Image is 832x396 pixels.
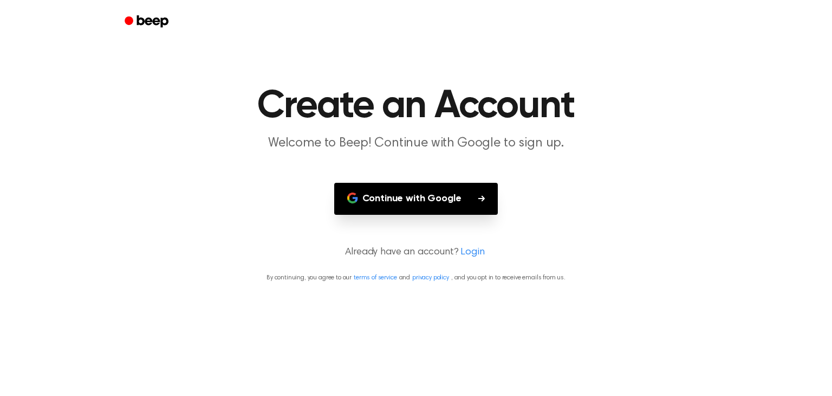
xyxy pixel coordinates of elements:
[334,183,498,215] button: Continue with Google
[460,245,484,260] a: Login
[354,274,396,281] a: terms of service
[139,87,693,126] h1: Create an Account
[13,273,819,283] p: By continuing, you agree to our and , and you opt in to receive emails from us.
[117,11,178,33] a: Beep
[412,274,449,281] a: privacy policy
[13,245,819,260] p: Already have an account?
[208,135,624,152] p: Welcome to Beep! Continue with Google to sign up.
